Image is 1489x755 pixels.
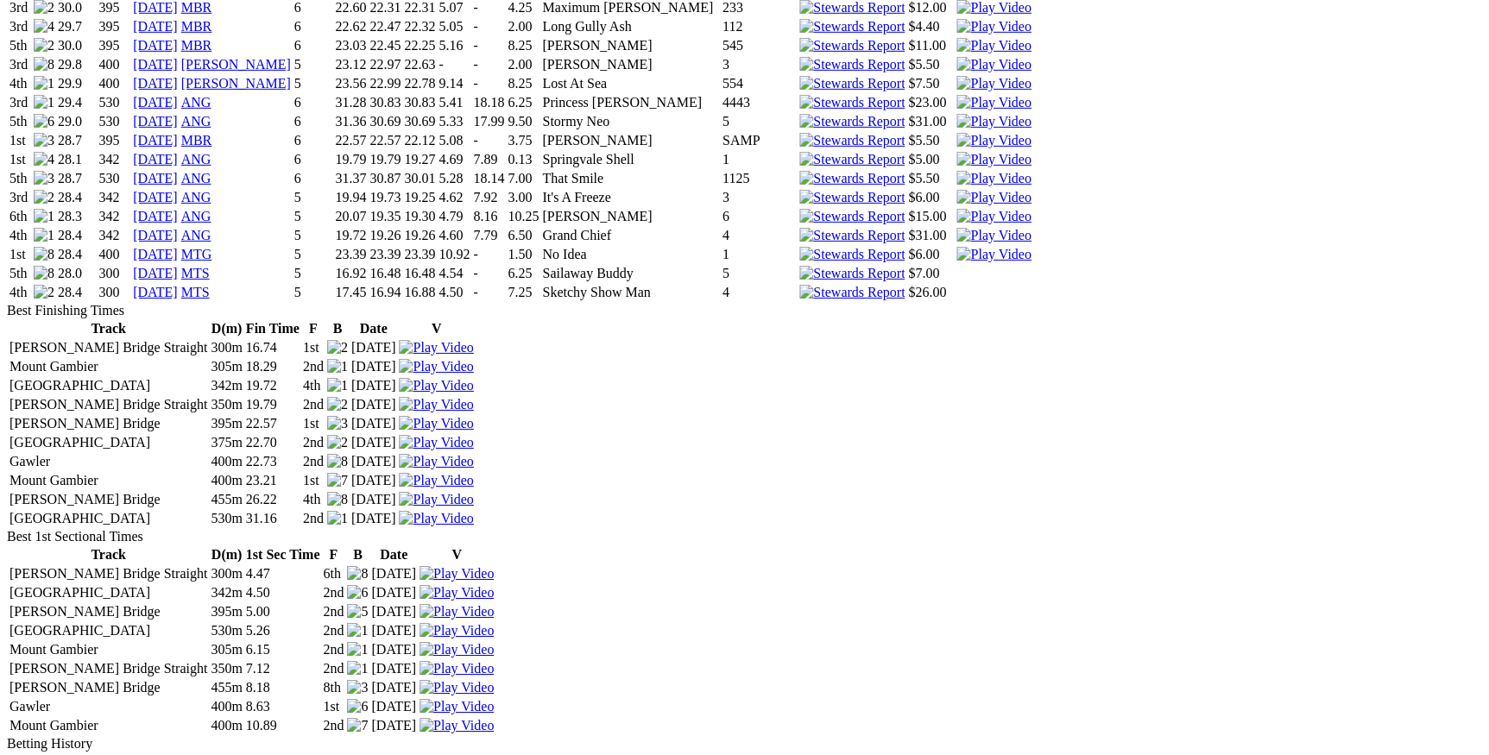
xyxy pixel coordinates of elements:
[541,170,719,187] td: That Smile
[403,56,436,73] td: 22.63
[541,189,719,206] td: It's A Freeze
[956,133,1031,148] img: Play Video
[420,566,494,582] img: Play Video
[722,208,797,225] td: 6
[420,642,494,657] img: Play Video
[98,113,131,130] td: 530
[133,95,178,110] a: [DATE]
[347,585,368,601] img: 6
[9,75,31,92] td: 4th
[403,132,436,149] td: 22.12
[327,454,348,469] img: 8
[399,492,473,506] a: View replay
[9,113,31,130] td: 5th
[369,94,401,111] td: 30.83
[327,397,348,412] img: 2
[507,189,539,206] td: 3.00
[907,75,954,92] td: $7.50
[956,95,1031,110] img: Play Video
[34,133,54,148] img: 3
[956,76,1031,91] img: Play Video
[403,189,436,206] td: 19.25
[956,171,1031,186] img: Play Video
[133,76,178,91] a: [DATE]
[420,661,494,676] img: Play Video
[541,113,719,130] td: Stormy Neo
[722,18,797,35] td: 112
[541,37,719,54] td: [PERSON_NAME]
[399,397,473,412] img: Play Video
[34,228,54,243] img: 1
[399,492,473,507] img: Play Video
[799,19,905,35] img: Stewards Report
[9,189,31,206] td: 3rd
[98,170,131,187] td: 530
[907,208,954,225] td: $15.00
[956,114,1031,129] a: View replay
[347,661,368,676] img: 1
[293,18,333,35] td: 6
[334,113,367,130] td: 31.36
[399,416,473,431] img: Play Video
[133,171,178,186] a: [DATE]
[907,189,954,206] td: $6.00
[369,75,401,92] td: 22.99
[133,114,178,129] a: [DATE]
[722,56,797,73] td: 3
[181,152,211,167] a: ANG
[799,114,905,129] img: Stewards Report
[956,114,1031,129] img: Play Video
[907,170,954,187] td: $5.50
[799,285,905,300] img: Stewards Report
[334,56,367,73] td: 23.12
[34,114,54,129] img: 6
[541,75,719,92] td: Lost At Sea
[420,585,494,600] a: View replay
[956,152,1031,167] img: Play Video
[438,113,470,130] td: 5.33
[722,132,797,149] td: SAMP
[399,378,473,393] img: Play Video
[799,76,905,91] img: Stewards Report
[438,132,470,149] td: 5.08
[57,132,97,149] td: 28.7
[722,170,797,187] td: 1125
[34,76,54,91] img: 1
[956,38,1031,53] img: Play Video
[956,190,1031,205] img: Play Video
[799,38,905,53] img: Stewards Report
[438,18,470,35] td: 5.05
[420,604,494,619] a: View replay
[420,566,494,581] a: View replay
[399,359,473,374] img: Play Video
[293,208,333,225] td: 5
[472,132,505,149] td: -
[181,114,211,129] a: ANG
[507,94,539,111] td: 6.25
[399,454,473,469] img: Play Video
[472,75,505,92] td: -
[403,37,436,54] td: 22.25
[722,151,797,168] td: 1
[472,189,505,206] td: 7.92
[347,680,368,695] img: 3
[57,56,97,73] td: 29.8
[57,208,97,225] td: 28.3
[369,151,401,168] td: 19.79
[34,209,54,224] img: 1
[420,699,494,714] img: Play Video
[9,208,31,225] td: 6th
[956,228,1031,242] a: View replay
[507,75,539,92] td: 8.25
[369,18,401,35] td: 22.47
[399,511,473,525] a: View replay
[369,189,401,206] td: 19.73
[133,247,178,261] a: [DATE]
[438,56,470,73] td: -
[420,680,494,695] img: Play Video
[507,151,539,168] td: 0.13
[399,397,473,412] a: View replay
[34,95,54,110] img: 1
[293,37,333,54] td: 6
[34,38,54,53] img: 2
